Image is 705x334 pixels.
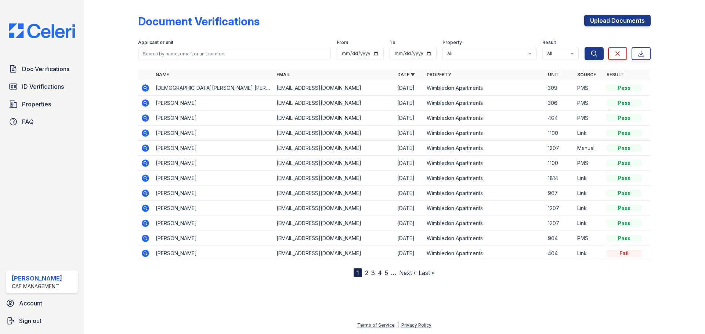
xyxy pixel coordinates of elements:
td: [DATE] [394,216,424,231]
td: [DATE] [394,126,424,141]
a: 3 [371,269,375,276]
td: 404 [545,111,574,126]
td: PMS [574,111,604,126]
td: [DATE] [394,141,424,156]
td: PMS [574,81,604,96]
div: [PERSON_NAME] [12,274,62,283]
td: [DATE] [394,81,424,96]
td: [DEMOGRAPHIC_DATA][PERSON_NAME] [PERSON_NAME] [153,81,274,96]
a: Next › [399,269,416,276]
td: [EMAIL_ADDRESS][DOMAIN_NAME] [274,81,394,96]
td: PMS [574,231,604,246]
span: FAQ [22,117,34,126]
td: [EMAIL_ADDRESS][DOMAIN_NAME] [274,96,394,111]
a: Doc Verifications [6,62,78,76]
td: [DATE] [394,111,424,126]
td: 907 [545,186,574,201]
td: [EMAIL_ADDRESS][DOMAIN_NAME] [274,126,394,141]
td: Wimbledon Apartments [424,246,545,261]
td: [PERSON_NAME] [153,126,274,141]
a: Source [577,72,596,77]
td: 1207 [545,201,574,216]
td: Link [574,186,604,201]
a: Upload Documents [584,15,651,26]
span: Sign out [19,316,41,325]
td: [DATE] [394,186,424,201]
td: 306 [545,96,574,111]
a: 4 [378,269,382,276]
td: [PERSON_NAME] [153,216,274,231]
td: [EMAIL_ADDRESS][DOMAIN_NAME] [274,246,394,261]
a: Terms of Service [357,322,395,328]
td: Manual [574,141,604,156]
td: 904 [545,231,574,246]
td: Wimbledon Apartments [424,96,545,111]
label: Result [542,40,556,45]
td: 1814 [545,171,574,186]
label: To [390,40,395,45]
td: [PERSON_NAME] [153,141,274,156]
td: PMS [574,156,604,171]
td: [DATE] [394,171,424,186]
td: [PERSON_NAME] [153,201,274,216]
span: Account [19,299,42,308]
div: Document Verifications [138,15,260,28]
td: [PERSON_NAME] [153,186,274,201]
td: [EMAIL_ADDRESS][DOMAIN_NAME] [274,171,394,186]
td: [EMAIL_ADDRESS][DOMAIN_NAME] [274,141,394,156]
a: Result [607,72,624,77]
td: Wimbledon Apartments [424,186,545,201]
td: 1207 [545,216,574,231]
td: Wimbledon Apartments [424,201,545,216]
td: Wimbledon Apartments [424,111,545,126]
a: Last » [419,269,435,276]
div: Pass [607,190,642,197]
a: ID Verifications [6,79,78,94]
td: [PERSON_NAME] [153,156,274,171]
td: 1207 [545,141,574,156]
label: Applicant or unit [138,40,173,45]
span: ID Verifications [22,82,64,91]
td: Link [574,201,604,216]
td: PMS [574,96,604,111]
a: Email [276,72,290,77]
label: Property [442,40,462,45]
div: Pass [607,114,642,122]
input: Search by name, email, or unit number [138,47,331,60]
a: Privacy Policy [401,322,431,328]
td: Link [574,171,604,186]
td: [EMAIL_ADDRESS][DOMAIN_NAME] [274,156,394,171]
td: [EMAIL_ADDRESS][DOMAIN_NAME] [274,111,394,126]
a: Unit [548,72,559,77]
img: CE_Logo_Blue-a8612792a0a2168367f1c8372b55b34899dd931a85d93a1a3d3e32e68fde9ad4.png [3,23,81,38]
a: FAQ [6,114,78,129]
div: Pass [607,159,642,167]
div: | [397,322,399,328]
a: Name [156,72,169,77]
a: Properties [6,97,78,111]
div: Fail [607,250,642,257]
td: 1100 [545,126,574,141]
span: … [391,268,396,277]
div: Pass [607,129,642,137]
td: [PERSON_NAME] [153,231,274,246]
div: Pass [607,205,642,212]
a: Property [427,72,451,77]
td: [PERSON_NAME] [153,246,274,261]
td: 309 [545,81,574,96]
td: [PERSON_NAME] [153,96,274,111]
td: Wimbledon Apartments [424,231,545,246]
td: Wimbledon Apartments [424,156,545,171]
td: [DATE] [394,96,424,111]
td: [EMAIL_ADDRESS][DOMAIN_NAME] [274,231,394,246]
a: Sign out [3,313,81,328]
td: Wimbledon Apartments [424,216,545,231]
span: Doc Verifications [22,65,69,73]
span: Properties [22,100,51,109]
div: CAF Management [12,283,62,290]
td: [EMAIL_ADDRESS][DOMAIN_NAME] [274,201,394,216]
div: Pass [607,235,642,242]
td: [DATE] [394,231,424,246]
td: Link [574,246,604,261]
